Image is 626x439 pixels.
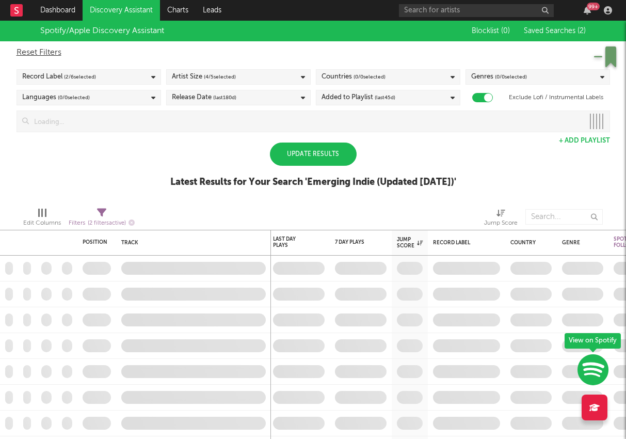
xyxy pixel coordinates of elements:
button: 99+ [584,6,591,14]
div: Countries [322,71,386,83]
span: (last 45 d) [375,91,395,104]
div: Release Date [172,91,236,104]
div: Jump Score [397,237,423,249]
div: 99 + [587,3,600,10]
div: Position [83,239,107,245]
div: View on Spotify [565,333,621,349]
button: + Add Playlist [559,137,610,144]
div: Edit Columns [23,204,61,234]
label: Exclude Lofi / Instrumental Labels [509,91,603,104]
div: Genres [471,71,527,83]
div: Genre [562,240,598,246]
span: ( 0 ) [501,27,510,35]
div: Last Day Plays [273,236,309,248]
span: ( 2 ) [577,27,586,35]
div: Added to Playlist [322,91,395,104]
span: ( 4 / 5 selected) [204,71,236,83]
button: Saved Searches (2) [521,27,586,35]
span: ( 0 / 0 selected) [495,71,527,83]
div: Filters(2 filters active) [69,204,135,234]
input: Search for artists [399,4,554,17]
div: Spotify/Apple Discovery Assistant [40,25,164,37]
span: ( 0 / 0 selected) [58,91,90,104]
div: Languages [22,91,90,104]
div: Filters [69,217,135,230]
div: Update Results [270,143,357,166]
div: Edit Columns [23,217,61,229]
div: Latest Results for Your Search ' Emerging Indie (Updated [DATE]) ' [170,176,456,189]
span: Saved Searches [524,27,586,35]
div: Country [510,240,547,246]
span: ( 0 / 0 selected) [354,71,386,83]
span: Blocklist [472,27,510,35]
input: Search... [525,209,603,225]
div: Record Label [433,240,495,246]
div: Track [121,240,261,246]
span: ( 2 filters active) [88,221,126,226]
div: Jump Score [484,204,518,234]
div: Artist Size [172,71,236,83]
div: 7 Day Plays [335,239,371,245]
div: Jump Score [484,217,518,229]
div: Reset Filters [17,46,610,59]
span: ( 2 / 6 selected) [64,71,96,83]
input: Loading... [29,111,584,132]
div: Record Label [22,71,96,83]
span: (last 180 d) [213,91,236,104]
